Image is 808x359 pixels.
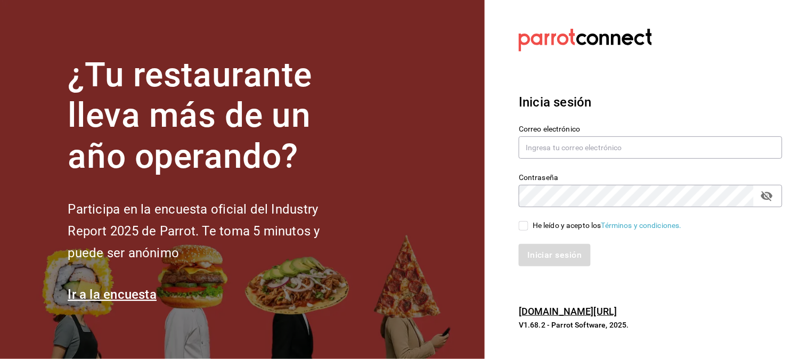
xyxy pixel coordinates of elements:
h2: Participa en la encuesta oficial del Industry Report 2025 de Parrot. Te toma 5 minutos y puede se... [68,199,355,264]
a: Términos y condiciones. [601,221,682,230]
label: Contraseña [519,174,782,181]
a: Ir a la encuesta [68,287,157,302]
input: Ingresa tu correo electrónico [519,136,782,159]
div: He leído y acepto los [533,220,682,231]
h3: Inicia sesión [519,93,782,112]
h1: ¿Tu restaurante lleva más de un año operando? [68,55,355,177]
label: Correo electrónico [519,125,782,133]
p: V1.68.2 - Parrot Software, 2025. [519,320,782,330]
button: passwordField [758,187,776,205]
a: [DOMAIN_NAME][URL] [519,306,617,317]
